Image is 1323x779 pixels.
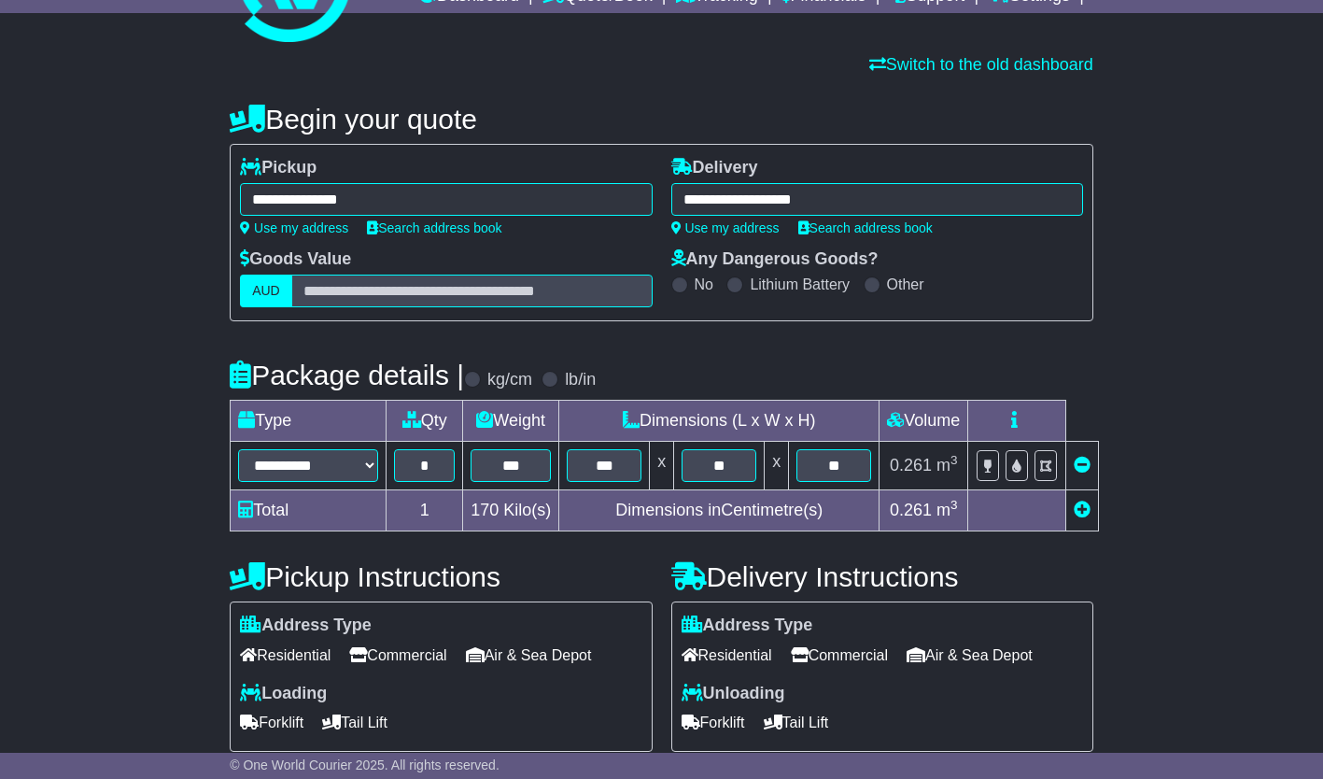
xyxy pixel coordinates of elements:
[463,490,559,531] td: Kilo(s)
[240,684,327,704] label: Loading
[764,708,829,737] span: Tail Lift
[559,401,880,442] td: Dimensions (L x W x H)
[798,220,933,235] a: Search address book
[240,708,303,737] span: Forklift
[682,641,772,670] span: Residential
[349,641,446,670] span: Commercial
[695,276,713,293] label: No
[387,401,463,442] td: Qty
[463,401,559,442] td: Weight
[887,276,924,293] label: Other
[231,401,387,442] td: Type
[890,501,932,519] span: 0.261
[750,276,850,293] label: Lithium Battery
[240,220,348,235] a: Use my address
[671,561,1093,592] h4: Delivery Instructions
[230,360,464,390] h4: Package details |
[671,249,879,270] label: Any Dangerous Goods?
[650,442,674,490] td: x
[240,275,292,307] label: AUD
[880,401,968,442] td: Volume
[230,561,652,592] h4: Pickup Instructions
[671,220,780,235] a: Use my address
[1074,456,1091,474] a: Remove this item
[240,616,372,636] label: Address Type
[230,758,500,772] span: © One World Courier 2025. All rights reserved.
[230,104,1093,135] h4: Begin your quote
[466,641,592,670] span: Air & Sea Depot
[565,370,596,390] label: lb/in
[367,220,501,235] a: Search address book
[471,501,499,519] span: 170
[1074,501,1091,519] a: Add new item
[869,55,1093,74] a: Switch to the old dashboard
[240,158,317,178] label: Pickup
[682,616,813,636] label: Address Type
[682,684,785,704] label: Unloading
[559,490,880,531] td: Dimensions in Centimetre(s)
[890,456,932,474] span: 0.261
[950,453,958,467] sup: 3
[936,456,958,474] span: m
[487,370,532,390] label: kg/cm
[765,442,789,490] td: x
[387,490,463,531] td: 1
[671,158,758,178] label: Delivery
[907,641,1033,670] span: Air & Sea Depot
[682,708,745,737] span: Forklift
[936,501,958,519] span: m
[791,641,888,670] span: Commercial
[240,249,351,270] label: Goods Value
[231,490,387,531] td: Total
[322,708,387,737] span: Tail Lift
[950,498,958,512] sup: 3
[240,641,331,670] span: Residential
